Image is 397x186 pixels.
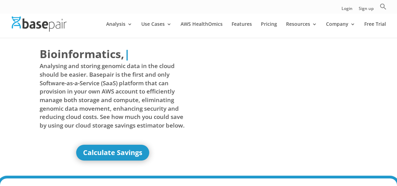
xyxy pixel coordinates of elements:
[342,7,353,14] a: Login
[76,145,149,161] a: Calculate Savings
[380,3,387,10] svg: Search
[326,22,355,38] a: Company
[181,22,223,38] a: AWS HealthOmics
[364,22,386,38] a: Free Trial
[141,22,172,38] a: Use Cases
[232,22,252,38] a: Features
[40,46,124,62] span: Bioinformatics,
[202,46,348,128] iframe: Basepair - NGS Analysis Simplified
[286,22,317,38] a: Resources
[359,7,374,14] a: Sign up
[124,46,130,61] span: |
[12,17,67,31] img: Basepair
[106,22,132,38] a: Analysis
[261,22,277,38] a: Pricing
[380,3,387,14] a: Search Icon Link
[40,62,185,130] span: Analysing and storing genomic data in the cloud should be easier. Basepair is the first and only ...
